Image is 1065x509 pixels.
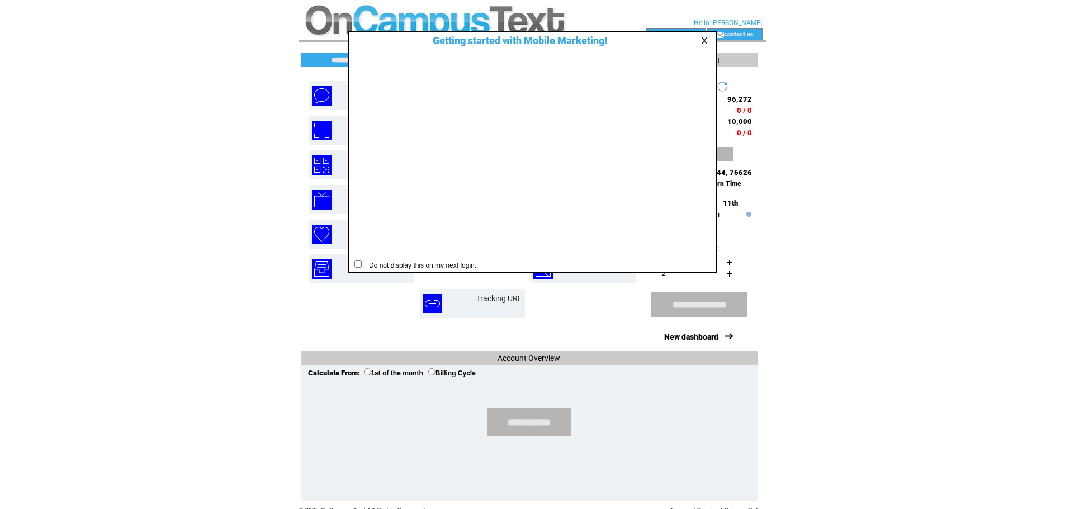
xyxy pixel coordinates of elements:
[664,332,718,341] a: New dashboard
[476,294,522,303] a: Tracking URL
[312,155,332,175] img: qr-codes.png
[312,225,332,244] img: birthday-wishes.png
[308,369,360,377] span: Calculate From:
[703,168,752,177] span: 71444, 76626
[716,30,724,39] img: contact_us_icon.gif
[723,199,738,207] span: 11th
[498,354,560,363] span: Account Overview
[363,261,476,269] span: Do not display this on my next login.
[312,259,332,279] img: inbox.png
[700,180,741,188] span: Eastern Time
[663,30,671,39] img: account_icon.gif
[661,269,667,278] span: 2.
[312,190,332,210] img: text-to-screen.png
[428,368,436,375] input: Billing Cycle
[694,19,762,27] span: Hello [PERSON_NAME]
[364,369,423,377] label: 1st of the month
[727,117,752,126] span: 10,000
[364,368,371,375] input: 1st of the month
[312,86,332,106] img: text-blast.png
[737,106,752,115] span: 0 / 0
[727,95,752,103] span: 96,272
[428,369,476,377] label: Billing Cycle
[423,294,442,313] img: tracking-url.png
[312,121,332,140] img: mobile-coupons.png
[737,129,752,137] span: 0 / 0
[744,212,751,217] img: help.gif
[724,30,754,37] a: contact us
[422,35,607,46] span: Getting started with Mobile Marketing!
